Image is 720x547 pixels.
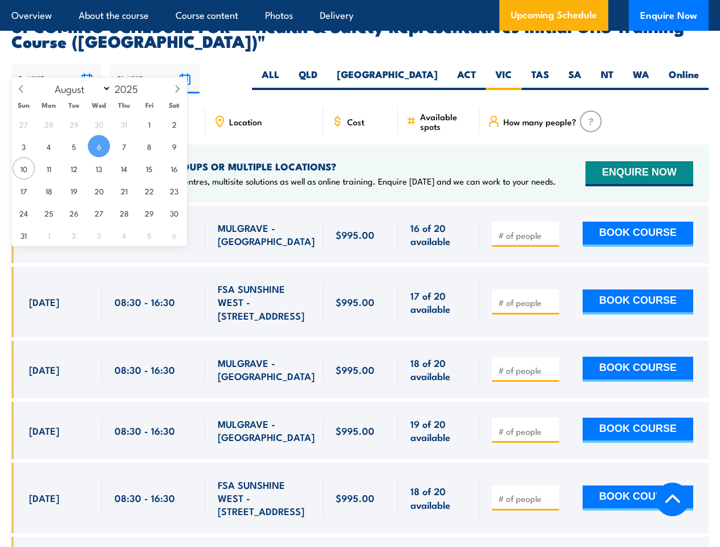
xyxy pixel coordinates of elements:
span: August 10, 2025 [13,157,35,179]
span: Tue [62,101,87,109]
span: [DATE] [29,363,59,376]
span: August 22, 2025 [138,179,160,202]
h4: NEED TRAINING FOR LARGER GROUPS OR MULTIPLE LOCATIONS? [29,160,556,173]
span: August 20, 2025 [88,179,110,202]
button: BOOK COURSE [583,357,693,382]
span: Cost [347,117,364,126]
span: August 18, 2025 [38,179,60,202]
label: ALL [252,68,289,90]
span: August 31, 2025 [13,224,35,246]
span: $995.00 [336,491,375,504]
input: # of people [498,365,555,376]
span: August 30, 2025 [163,202,185,224]
span: August 19, 2025 [63,179,85,202]
span: FSA SUNSHINE WEST - [STREET_ADDRESS] [218,282,310,322]
span: Sat [162,101,187,109]
span: [DATE] [29,295,59,308]
span: August 9, 2025 [163,135,185,157]
span: August 12, 2025 [63,157,85,179]
input: # of people [498,230,555,241]
h2: UPCOMING SCHEDULE FOR - "Health & Safety Representatives Initial OHS Training Course ([GEOGRAPHIC... [11,18,709,48]
label: QLD [289,68,327,90]
span: September 2, 2025 [63,224,85,246]
p: We offer onsite training, training at our centres, multisite solutions as well as online training... [29,175,556,187]
span: MULGRAVE - [GEOGRAPHIC_DATA] [218,417,315,444]
span: August 23, 2025 [163,179,185,202]
span: Sun [11,101,36,109]
span: September 3, 2025 [88,224,110,246]
span: 18 of 20 available [410,484,466,511]
span: July 28, 2025 [38,113,60,135]
span: August 4, 2025 [38,135,60,157]
span: August 16, 2025 [163,157,185,179]
span: 16 of 20 available [410,221,466,248]
span: August 29, 2025 [138,202,160,224]
span: MULGRAVE - [GEOGRAPHIC_DATA] [218,221,315,248]
span: 08:30 - 16:30 [115,295,175,308]
span: 17 of 20 available [410,289,466,316]
span: How many people? [503,117,576,126]
span: August 15, 2025 [138,157,160,179]
span: August 26, 2025 [63,202,85,224]
span: 19 of 20 available [410,417,466,444]
span: September 4, 2025 [113,224,135,246]
span: September 1, 2025 [38,224,60,246]
span: August 24, 2025 [13,202,35,224]
span: August 17, 2025 [13,179,35,202]
span: [DATE] [29,424,59,437]
span: $995.00 [336,295,375,308]
span: August 6, 2025 [88,135,110,157]
span: 08:30 - 16:30 [115,424,175,437]
span: August 2, 2025 [163,113,185,135]
span: September 5, 2025 [138,224,160,246]
span: 08:30 - 16:30 [115,363,175,376]
button: ENQUIRE NOW [585,161,693,186]
input: From date [11,64,101,93]
input: Year [111,81,149,95]
span: Wed [87,101,112,109]
span: Mon [36,101,62,109]
label: Online [659,68,709,90]
input: To date [110,64,200,93]
span: August 14, 2025 [113,157,135,179]
label: TAS [522,68,559,90]
span: August 13, 2025 [88,157,110,179]
label: SA [559,68,591,90]
span: August 27, 2025 [88,202,110,224]
span: 18 of 20 available [410,356,466,383]
input: # of people [498,426,555,437]
span: July 31, 2025 [113,113,135,135]
select: Month [50,81,112,96]
span: $995.00 [336,228,375,241]
span: July 27, 2025 [13,113,35,135]
span: FSA SUNSHINE WEST - [STREET_ADDRESS] [218,478,310,518]
span: July 29, 2025 [63,113,85,135]
label: ACT [448,68,486,90]
span: 08:30 - 16:30 [115,491,175,504]
label: VIC [486,68,522,90]
button: BOOK COURSE [583,222,693,247]
span: August 25, 2025 [38,202,60,224]
span: August 3, 2025 [13,135,35,157]
button: BOOK COURSE [583,289,693,315]
span: August 8, 2025 [138,135,160,157]
span: August 5, 2025 [63,135,85,157]
span: August 21, 2025 [113,179,135,202]
span: [DATE] [29,491,59,504]
input: # of people [498,493,555,504]
span: August 7, 2025 [113,135,135,157]
span: September 6, 2025 [163,224,185,246]
input: # of people [498,297,555,308]
span: Location [229,117,262,126]
label: [GEOGRAPHIC_DATA] [327,68,448,90]
span: August 28, 2025 [113,202,135,224]
span: Thu [112,101,137,109]
span: $995.00 [336,363,375,376]
label: NT [591,68,623,90]
button: BOOK COURSE [583,418,693,443]
span: $995.00 [336,424,375,437]
span: August 1, 2025 [138,113,160,135]
span: July 30, 2025 [88,113,110,135]
span: Fri [137,101,162,109]
button: BOOK COURSE [583,485,693,511]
